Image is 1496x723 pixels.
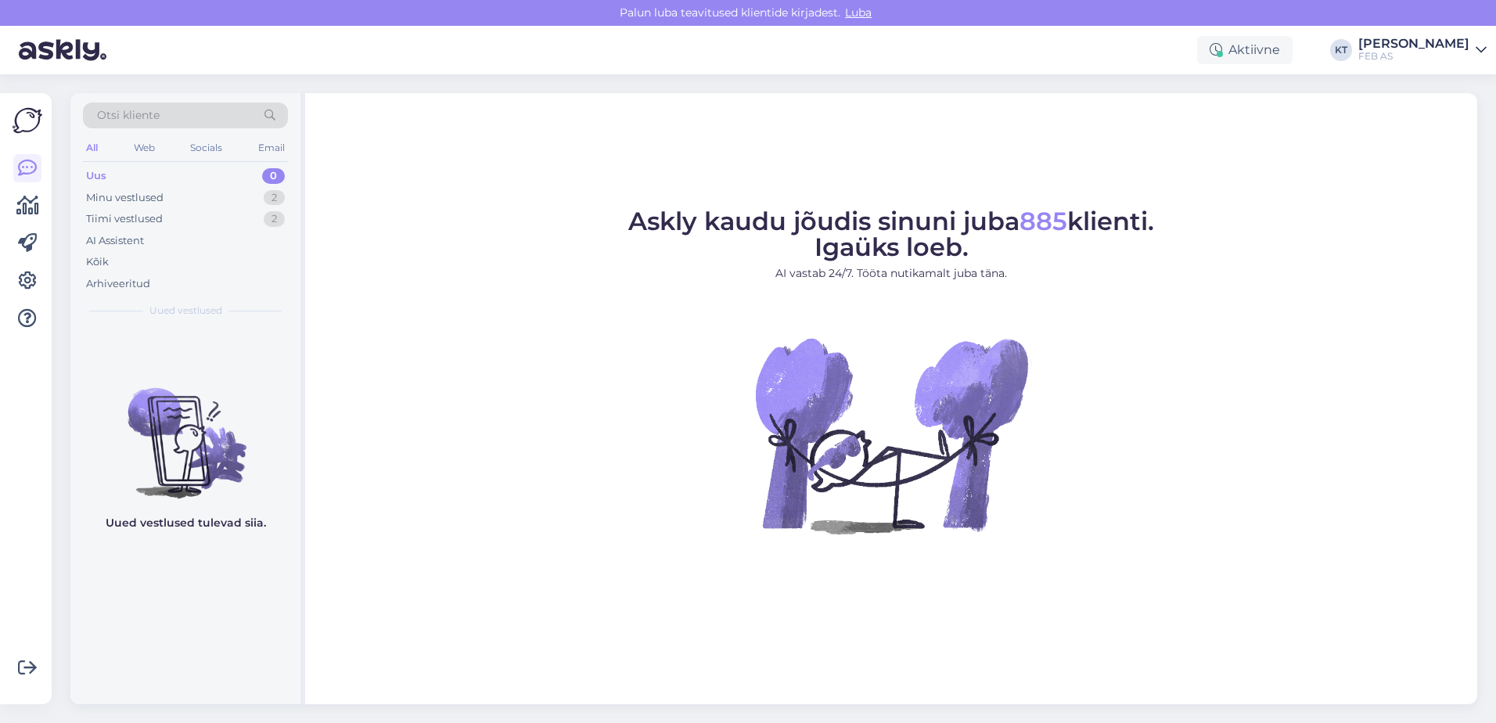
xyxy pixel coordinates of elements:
[1020,206,1067,236] span: 885
[1330,39,1352,61] div: KT
[255,138,288,158] div: Email
[1358,50,1469,63] div: FEB AS
[840,5,876,20] span: Luba
[106,515,266,531] p: Uued vestlused tulevad siia.
[13,106,42,135] img: Askly Logo
[264,190,285,206] div: 2
[86,211,163,227] div: Tiimi vestlused
[628,265,1154,282] p: AI vastab 24/7. Tööta nutikamalt juba täna.
[86,190,164,206] div: Minu vestlused
[750,294,1032,576] img: No Chat active
[86,254,109,270] div: Kõik
[83,138,101,158] div: All
[187,138,225,158] div: Socials
[86,276,150,292] div: Arhiveeritud
[131,138,158,158] div: Web
[1358,38,1487,63] a: [PERSON_NAME]FEB AS
[86,168,106,184] div: Uus
[628,206,1154,262] span: Askly kaudu jõudis sinuni juba klienti. Igaüks loeb.
[149,304,222,318] span: Uued vestlused
[97,107,160,124] span: Otsi kliente
[1197,36,1293,64] div: Aktiivne
[70,360,300,501] img: No chats
[1358,38,1469,50] div: [PERSON_NAME]
[264,211,285,227] div: 2
[262,168,285,184] div: 0
[86,233,144,249] div: AI Assistent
